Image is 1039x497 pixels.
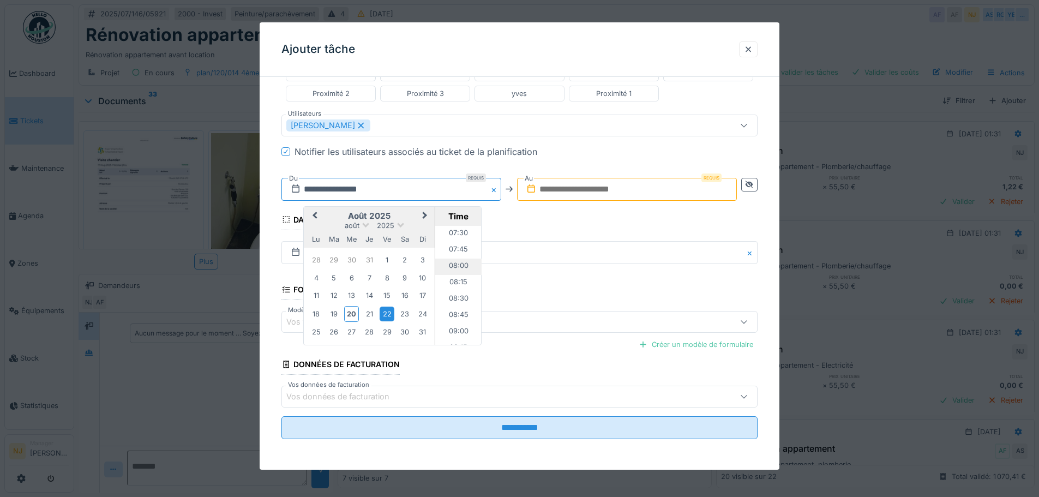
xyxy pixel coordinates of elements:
div: mardi [327,231,341,246]
div: Vos formulaires [286,316,359,328]
span: 2025 [377,221,394,230]
div: Choose samedi 9 août 2025 [398,271,412,285]
ul: Time [435,226,482,345]
div: Choose jeudi 14 août 2025 [362,288,377,303]
div: [PERSON_NAME] [286,119,370,131]
div: Créer un modèle de formulaire [634,337,758,352]
label: Modèles de formulaires [286,306,360,315]
div: Choose mardi 29 juillet 2025 [327,253,341,267]
li: 09:15 [435,340,482,357]
div: Choose lundi 4 août 2025 [309,271,323,285]
li: 08:15 [435,275,482,291]
li: 07:30 [435,226,482,242]
div: Rénovation [689,68,726,78]
div: Données de facturation [281,356,400,375]
div: Proximité 2 [313,88,350,99]
div: Choose vendredi 1 août 2025 [380,253,394,267]
div: Formulaires [281,282,348,300]
div: Choose jeudi 31 juillet 2025 [362,253,377,267]
div: Dépannage [406,68,444,78]
div: Time [438,211,478,221]
div: Choose dimanche 10 août 2025 [415,271,430,285]
div: Choose jeudi 28 août 2025 [362,325,377,339]
div: jeudi [362,231,377,246]
div: Choose dimanche 3 août 2025 [415,253,430,267]
div: Choose jeudi 7 août 2025 [362,271,377,285]
div: Vos données de facturation [286,391,405,403]
div: Jardinier [505,68,534,78]
div: Choose samedi 2 août 2025 [398,253,412,267]
div: Choose mercredi 20 août 2025 [344,306,359,322]
li: 08:45 [435,308,482,324]
div: Requis [701,173,722,182]
label: Utilisateurs [286,109,323,118]
div: Choose mercredi 13 août 2025 [344,288,359,303]
button: Previous Month [305,208,322,225]
div: Choose jeudi 21 août 2025 [362,307,377,321]
div: Choose mardi 12 août 2025 [327,288,341,303]
div: mercredi [344,231,359,246]
div: samedi [398,231,412,246]
label: Au [524,172,534,184]
button: Close [746,241,758,264]
div: Choose mercredi 30 juillet 2025 [344,253,359,267]
h3: Ajouter tâche [281,43,355,56]
div: Choose vendredi 15 août 2025 [380,288,394,303]
div: Proximité 1 [596,88,632,99]
li: 07:45 [435,242,482,259]
div: Choose samedi 16 août 2025 [398,288,412,303]
span: août [345,221,359,230]
button: Next Month [417,208,435,225]
div: Choose vendredi 29 août 2025 [380,325,394,339]
div: vendredi [380,231,394,246]
div: Choose mercredi 27 août 2025 [344,325,359,339]
div: Requis [466,173,486,182]
div: Choose mercredi 6 août 2025 [344,271,359,285]
div: Choose lundi 28 juillet 2025 [309,253,323,267]
div: dimanche [415,231,430,246]
div: Choose lundi 25 août 2025 [309,325,323,339]
div: Choose dimanche 31 août 2025 [415,325,430,339]
div: Nettoyage [597,68,630,78]
div: Choose dimanche 17 août 2025 [415,288,430,303]
div: Choose vendredi 22 août 2025 [380,307,394,321]
button: Close [489,178,501,201]
li: 08:30 [435,291,482,308]
div: Proximité 3 [407,88,444,99]
div: Notifier les utilisateurs associés au ticket de la planification [295,145,537,158]
div: Choose mardi 19 août 2025 [327,307,341,321]
li: 09:00 [435,324,482,340]
div: Choose dimanche 24 août 2025 [415,307,430,321]
div: Date de fin prévue de la tâche [281,212,425,230]
div: Choose mardi 26 août 2025 [327,325,341,339]
div: Choose lundi 18 août 2025 [309,307,323,321]
label: Vos données de facturation [286,380,371,390]
div: lundi [309,231,323,246]
div: Month août, 2025 [308,252,431,341]
div: yves [512,88,527,99]
div: Choose samedi 23 août 2025 [398,307,412,321]
div: Choose samedi 30 août 2025 [398,325,412,339]
label: Du [288,172,299,184]
li: 08:00 [435,259,482,275]
h2: août 2025 [304,211,435,221]
div: Choose vendredi 8 août 2025 [380,271,394,285]
div: Choose lundi 11 août 2025 [309,288,323,303]
div: Choose mardi 5 août 2025 [327,271,341,285]
div: TSE [325,68,338,78]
